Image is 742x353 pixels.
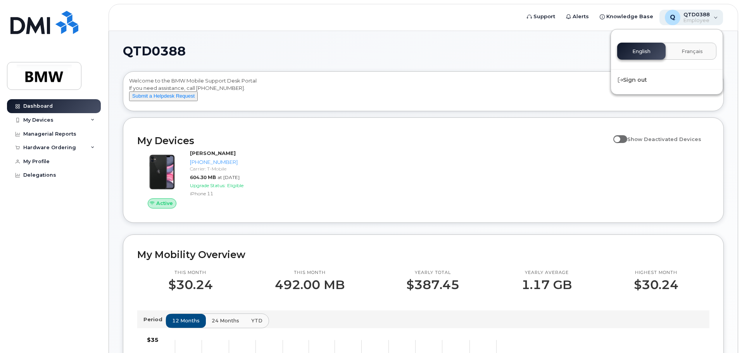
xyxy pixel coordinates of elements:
[708,319,736,347] iframe: Messenger Launcher
[137,150,273,208] a: Active[PERSON_NAME][PHONE_NUMBER]Carrier: T-Mobile604.30 MBat [DATE]Upgrade Status:EligibleiPhone 11
[190,150,236,156] strong: [PERSON_NAME]
[143,316,166,323] p: Period
[251,317,262,324] span: YTD
[137,135,609,146] h2: My Devices
[190,183,226,188] span: Upgrade Status:
[129,93,198,99] a: Submit a Helpdesk Request
[275,278,345,292] p: 492.00 MB
[129,77,718,108] div: Welcome to the BMW Mobile Support Desk Portal If you need assistance, call [PHONE_NUMBER].
[212,317,239,324] span: 24 months
[168,270,213,276] p: This month
[227,183,243,188] span: Eligible
[137,249,709,260] h2: My Mobility Overview
[611,73,723,87] div: Sign out
[406,270,459,276] p: Yearly total
[634,270,678,276] p: Highest month
[406,278,459,292] p: $387.45
[634,278,678,292] p: $30.24
[275,270,345,276] p: This month
[190,158,270,166] div: [PHONE_NUMBER]
[190,190,270,197] div: iPhone 11
[190,165,270,172] div: Carrier: T-Mobile
[156,200,173,207] span: Active
[521,270,572,276] p: Yearly average
[147,336,159,343] tspan: $35
[521,278,572,292] p: 1.17 GB
[217,174,240,180] span: at [DATE]
[168,278,213,292] p: $30.24
[123,45,186,57] span: QTD0388
[143,153,181,191] img: iPhone_11.jpg
[190,174,216,180] span: 604.30 MB
[613,132,619,138] input: Show Deactivated Devices
[627,136,701,142] span: Show Deactivated Devices
[682,48,703,55] span: Français
[129,91,198,101] button: Submit a Helpdesk Request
